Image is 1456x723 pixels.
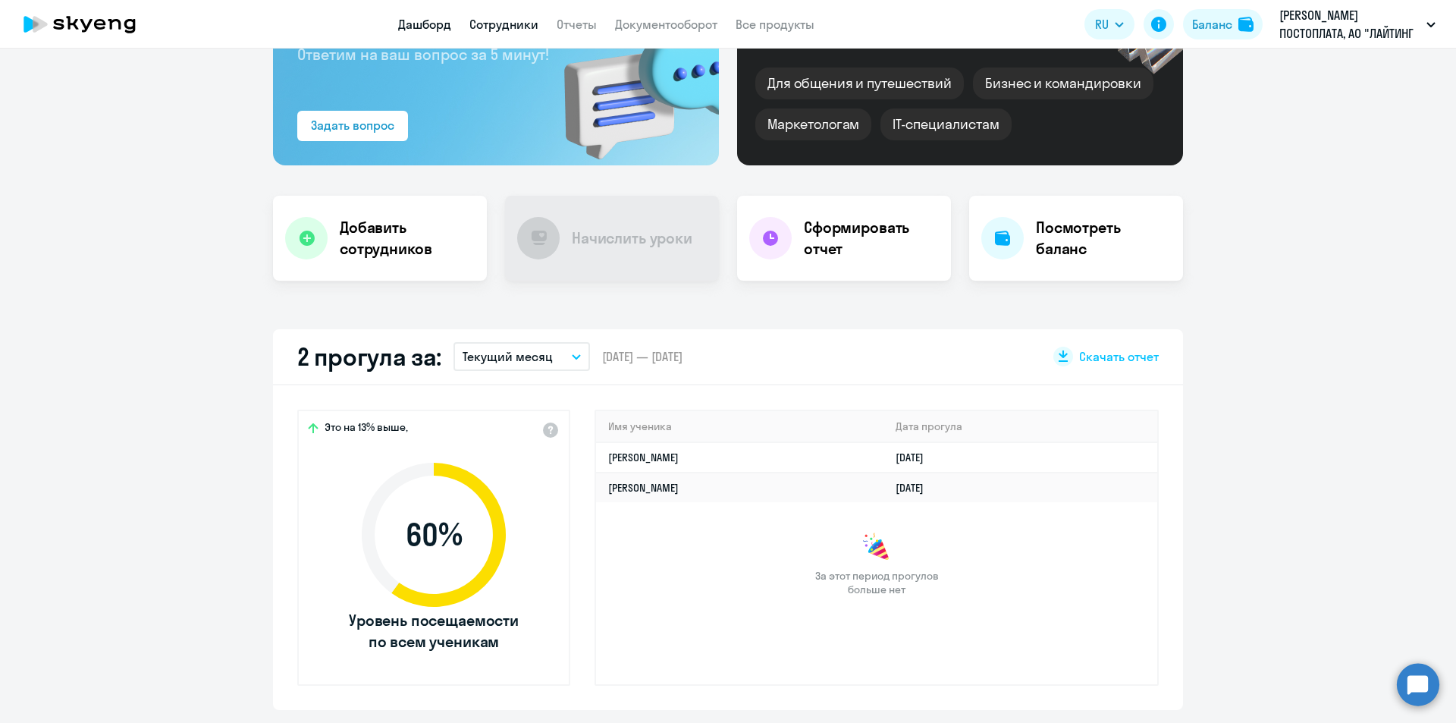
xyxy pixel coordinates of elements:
[608,451,679,464] a: [PERSON_NAME]
[463,347,553,366] p: Текущий месяц
[1183,9,1263,39] button: Балансbalance
[1084,9,1134,39] button: RU
[1095,15,1109,33] span: RU
[755,108,871,140] div: Маркетологам
[297,111,408,141] button: Задать вопрос
[1079,348,1159,365] span: Скачать отчет
[883,411,1157,442] th: Дата прогула
[398,17,451,32] a: Дашборд
[347,517,521,553] span: 60 %
[755,68,964,99] div: Для общения и путешествий
[469,17,538,32] a: Сотрудники
[1279,6,1420,42] p: [PERSON_NAME] ПОСТОПЛАТА, АО "ЛАЙТИНГ СОЛЮШНС"
[608,481,679,495] a: [PERSON_NAME]
[736,17,814,32] a: Все продукты
[325,420,408,439] span: Это на 13% выше,
[297,341,441,372] h2: 2 прогула за:
[804,217,939,259] h4: Сформировать отчет
[1192,15,1232,33] div: Баланс
[453,342,590,371] button: Текущий месяц
[1238,17,1254,32] img: balance
[311,116,394,134] div: Задать вопрос
[880,108,1011,140] div: IT-специалистам
[602,348,682,365] span: [DATE] — [DATE]
[557,17,597,32] a: Отчеты
[1036,217,1171,259] h4: Посмотреть баланс
[896,481,936,495] a: [DATE]
[340,217,475,259] h4: Добавить сотрудников
[572,228,692,249] h4: Начислить уроки
[615,17,717,32] a: Документооборот
[1272,6,1443,42] button: [PERSON_NAME] ПОСТОПЛАТА, АО "ЛАЙТИНГ СОЛЮШНС"
[973,68,1153,99] div: Бизнес и командировки
[596,411,883,442] th: Имя ученика
[347,610,521,652] span: Уровень посещаемости по всем ученикам
[896,451,936,464] a: [DATE]
[861,533,892,563] img: congrats
[813,569,940,596] span: За этот период прогулов больше нет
